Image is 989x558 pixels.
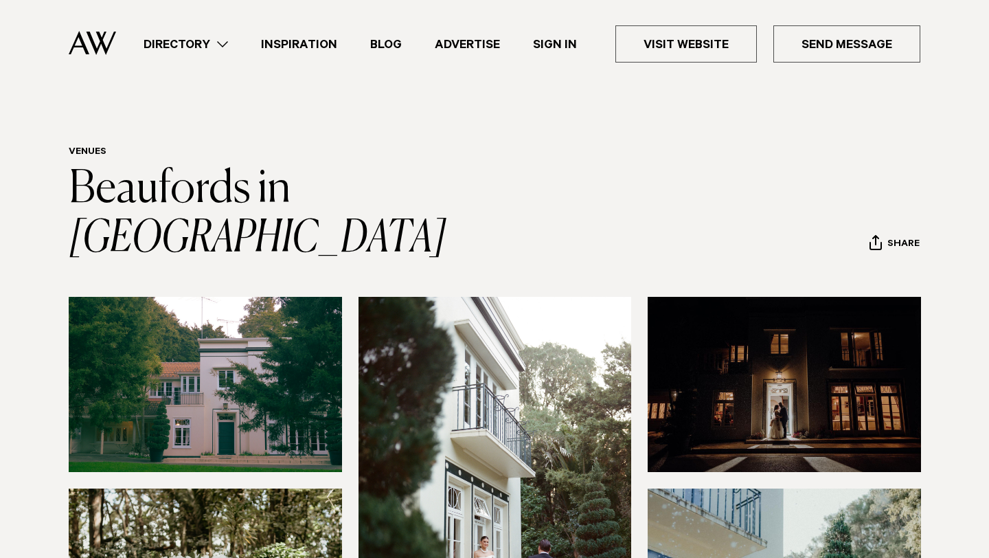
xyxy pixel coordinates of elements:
a: Directory [127,35,245,54]
a: Blog [354,35,418,54]
img: Auckland Weddings Logo [69,31,116,55]
a: Send Message [773,25,920,63]
span: Share [887,238,920,252]
button: Share [869,234,920,255]
a: Venues [69,147,106,158]
img: Wedding couple at night in front of homestead [648,297,921,472]
a: Sign In [516,35,593,54]
img: Historic homestead at Beaufords in Totara Park [69,297,342,472]
a: Beaufords in [GEOGRAPHIC_DATA] [69,168,446,261]
a: Inspiration [245,35,354,54]
a: Advertise [418,35,516,54]
a: Visit Website [615,25,757,63]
